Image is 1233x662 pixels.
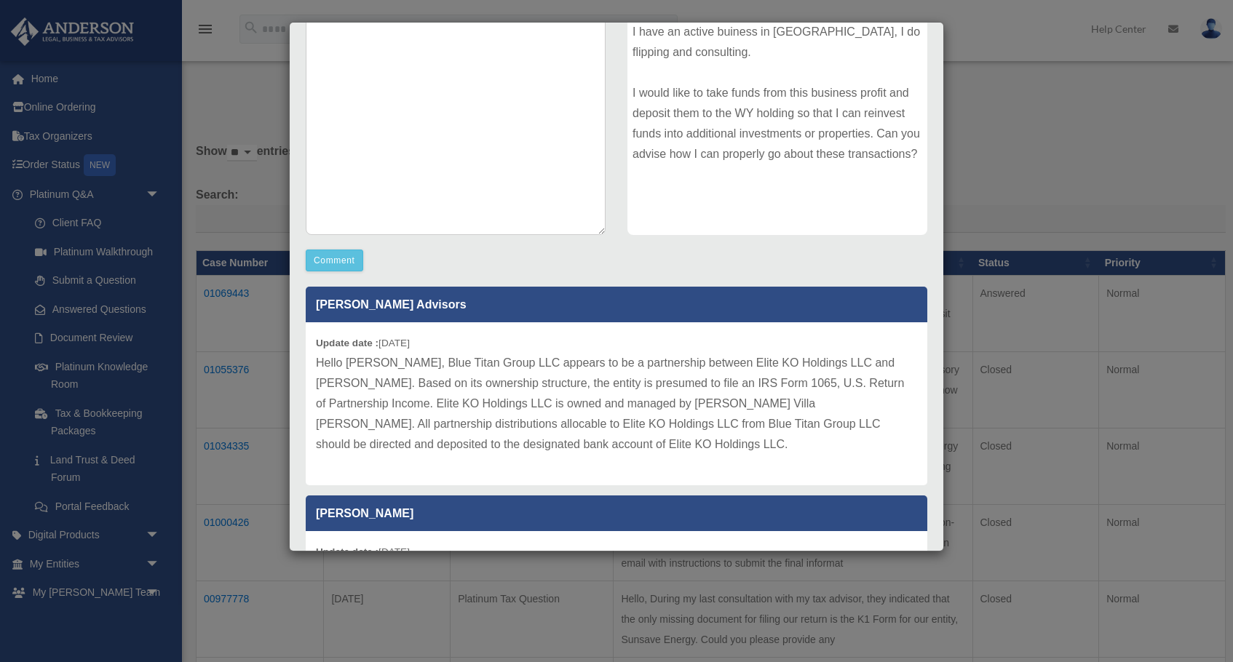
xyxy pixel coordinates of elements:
[316,546,410,557] small: [DATE]
[316,546,378,557] b: Update date :
[306,250,363,271] button: Comment
[306,287,927,322] p: [PERSON_NAME] Advisors
[306,495,927,531] p: [PERSON_NAME]
[316,338,410,348] small: [DATE]
[316,338,378,348] b: Update date :
[627,17,927,235] div: I have an active buiness in [GEOGRAPHIC_DATA], I do flipping and consulting. I would like to take...
[316,353,917,455] p: Hello [PERSON_NAME], Blue Titan Group LLC appears to be a partnership between Elite KO Holdings L...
